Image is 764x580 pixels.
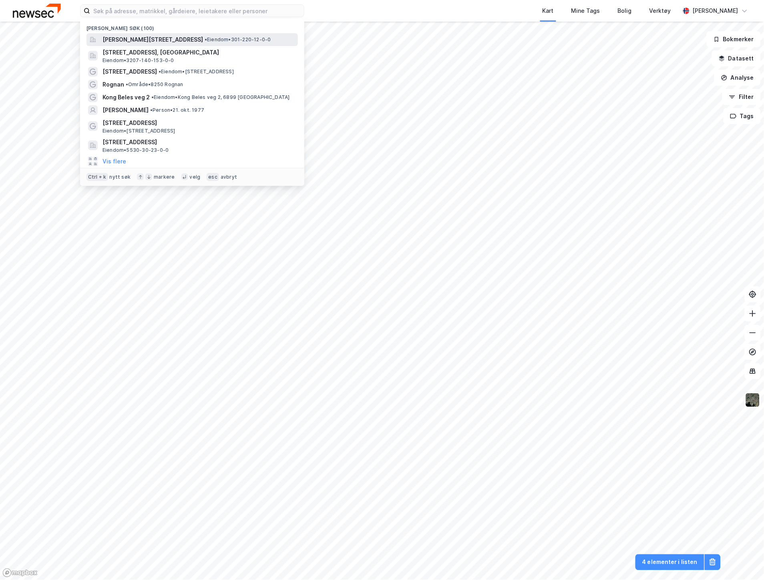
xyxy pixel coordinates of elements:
[103,48,295,57] span: [STREET_ADDRESS], [GEOGRAPHIC_DATA]
[90,5,304,17] input: Søk på adresse, matrikkel, gårdeiere, leietakere eller personer
[2,568,38,578] a: Mapbox homepage
[159,68,234,75] span: Eiendom • [STREET_ADDRESS]
[221,174,237,180] div: avbryt
[543,6,554,16] div: Kart
[103,137,295,147] span: [STREET_ADDRESS]
[103,118,295,128] span: [STREET_ADDRESS]
[714,70,761,86] button: Analyse
[151,94,290,101] span: Eiendom • Kong Beles veg 2, 6899 [GEOGRAPHIC_DATA]
[103,128,175,134] span: Eiendom • [STREET_ADDRESS]
[150,107,153,113] span: •
[154,174,175,180] div: markere
[724,108,761,124] button: Tags
[126,81,183,88] span: Område • 8250 Rognan
[205,36,207,42] span: •
[80,19,304,33] div: [PERSON_NAME] søk (100)
[207,173,219,181] div: esc
[693,6,738,16] div: [PERSON_NAME]
[712,50,761,66] button: Datasett
[707,31,761,47] button: Bokmerker
[103,80,124,89] span: Rognan
[103,147,169,153] span: Eiendom • 5530-30-23-0-0
[745,393,760,408] img: 9k=
[150,107,204,113] span: Person • 21. okt. 1977
[103,157,126,166] button: Vis flere
[722,89,761,105] button: Filter
[571,6,600,16] div: Mine Tags
[649,6,671,16] div: Verktøy
[110,174,131,180] div: nytt søk
[13,4,61,18] img: newsec-logo.f6e21ccffca1b3a03d2d.png
[159,68,161,75] span: •
[126,81,128,87] span: •
[635,554,704,570] button: 4 elementer i listen
[103,105,149,115] span: [PERSON_NAME]
[724,542,764,580] iframe: Chat Widget
[724,542,764,580] div: Kontrollprogram for chat
[103,35,203,44] span: [PERSON_NAME][STREET_ADDRESS]
[86,173,108,181] div: Ctrl + k
[205,36,271,43] span: Eiendom • 301-220-12-0-0
[103,93,150,102] span: Kong Beles veg 2
[103,67,157,77] span: [STREET_ADDRESS]
[103,57,174,64] span: Eiendom • 3207-140-153-0-0
[190,174,201,180] div: velg
[618,6,632,16] div: Bolig
[151,94,154,100] span: •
